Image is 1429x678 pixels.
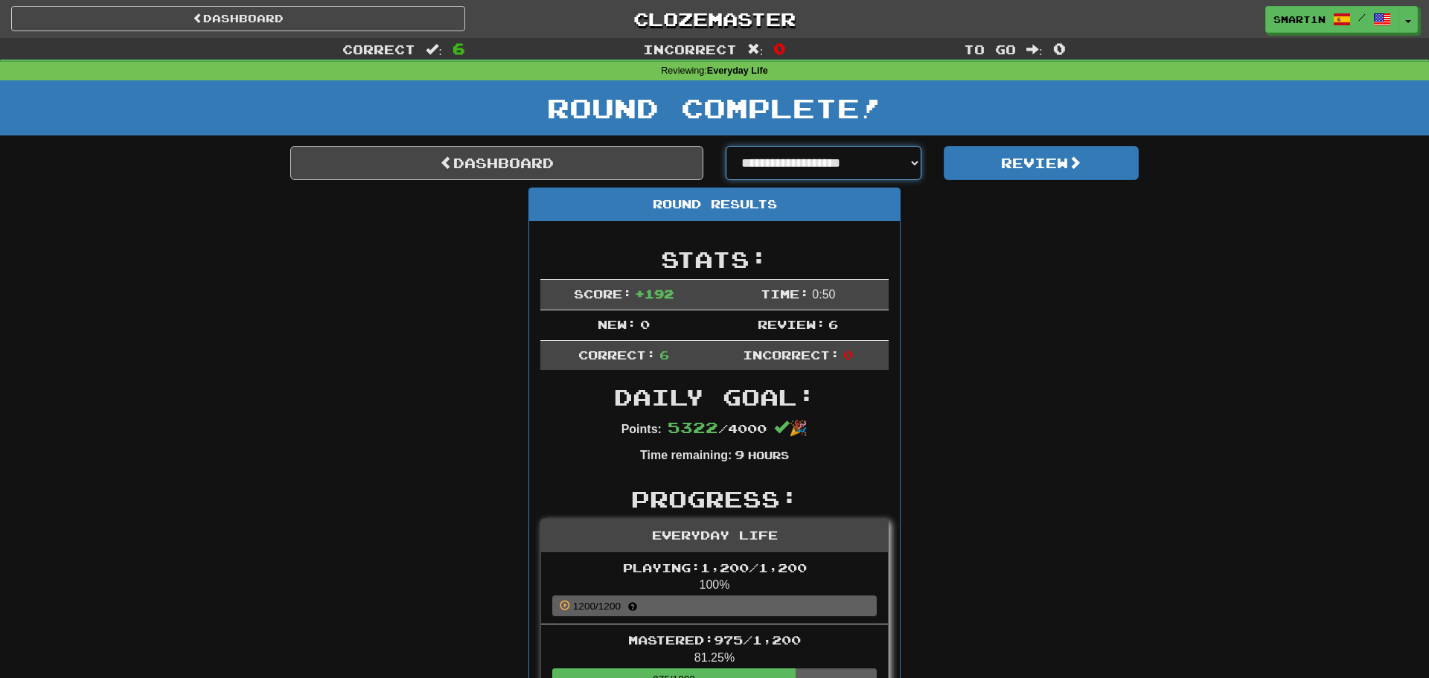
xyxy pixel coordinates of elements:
span: 0 [843,348,853,362]
span: Incorrect [643,42,737,57]
span: + 192 [635,287,674,301]
div: Round Results [529,188,900,221]
div: Everyday Life [541,519,888,552]
span: 6 [453,39,465,57]
span: To go [964,42,1016,57]
span: 9 [735,447,744,461]
li: 100% [541,552,888,625]
span: 0 [1053,39,1066,57]
span: Review: [758,317,825,331]
span: 0 : 50 [812,288,835,301]
span: : [426,43,442,56]
span: 0 [640,317,650,331]
span: / [1358,12,1366,22]
button: Review [944,146,1139,180]
span: 0 [773,39,786,57]
span: Correct [342,42,415,57]
span: Mastered: 975 / 1,200 [628,633,801,647]
strong: Points: [621,423,662,435]
h1: Round Complete! [5,93,1424,123]
span: : [747,43,764,56]
span: Playing: 1,200 / 1,200 [623,560,807,575]
small: 1200 / 1200 [552,601,642,612]
span: 🎉 [774,420,808,436]
a: Clozemaster [487,6,942,32]
h2: Daily Goal: [540,385,889,409]
span: Incorrect: [743,348,840,362]
a: smart1n / [1265,6,1399,33]
span: Time: [761,287,809,301]
a: Dashboard [290,146,703,180]
strong: Everyday Life [707,65,768,76]
span: New: [598,317,636,331]
small: Hours [748,449,789,461]
span: 5322 [668,418,718,436]
span: smart1n [1273,13,1326,26]
span: 6 [828,317,838,331]
span: : [1026,43,1043,56]
span: Score: [574,287,632,301]
h2: Stats: [540,247,889,272]
span: Correct: [578,348,656,362]
span: 6 [659,348,669,362]
span: / 4000 [668,421,767,435]
a: Dashboard [11,6,465,31]
strong: Time remaining: [640,449,732,461]
h2: Progress: [540,487,889,511]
